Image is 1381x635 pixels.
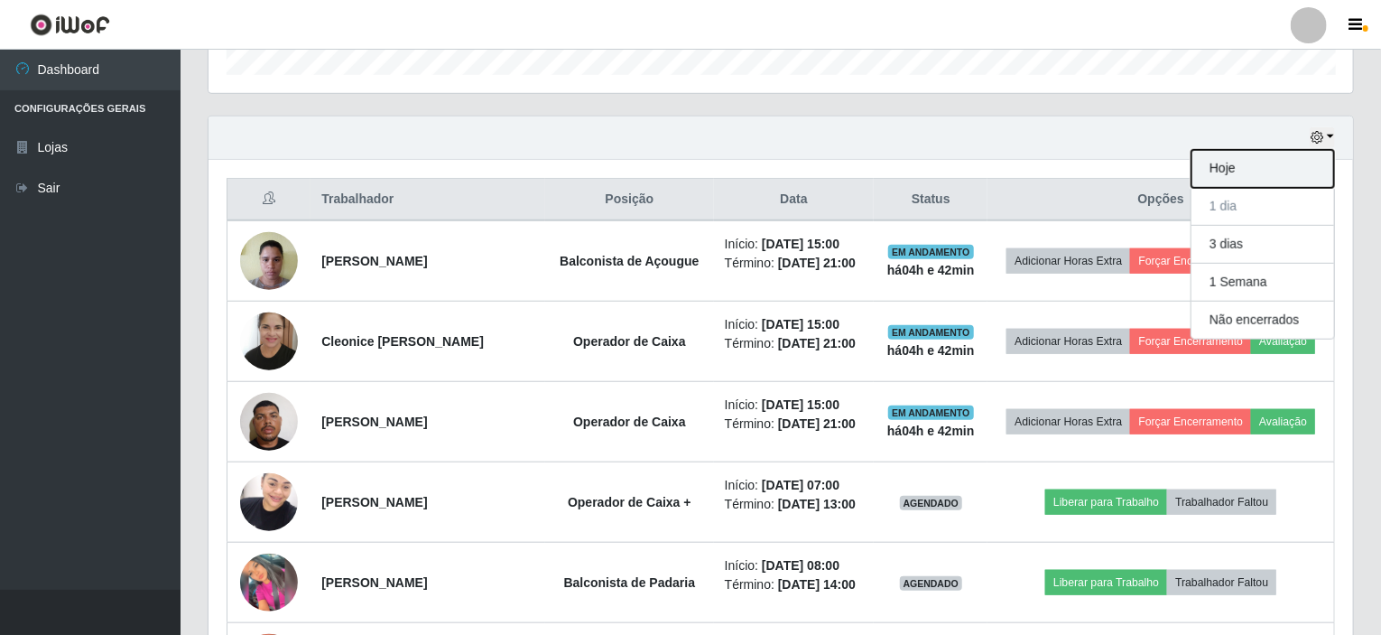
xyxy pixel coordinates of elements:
[725,415,863,434] li: Término:
[240,222,298,299] img: 1724425725266.jpeg
[240,554,298,612] img: 1715215500875.jpeg
[762,237,839,251] time: [DATE] 15:00
[778,336,856,350] time: [DATE] 21:00
[778,256,856,270] time: [DATE] 21:00
[1006,409,1130,434] button: Adicionar Horas Extra
[321,254,427,268] strong: [PERSON_NAME]
[778,497,856,511] time: [DATE] 13:00
[321,415,427,429] strong: [PERSON_NAME]
[874,179,987,221] th: Status
[1191,150,1334,188] button: Hoje
[725,334,863,353] li: Término:
[887,263,975,277] strong: há 04 h e 42 min
[1191,226,1334,264] button: 3 dias
[30,14,110,36] img: CoreUI Logo
[1130,329,1251,354] button: Forçar Encerramento
[568,495,691,509] strong: Operador de Caixa +
[778,416,856,431] time: [DATE] 21:00
[714,179,874,221] th: Data
[1006,248,1130,274] button: Adicionar Horas Extra
[1130,248,1251,274] button: Forçar Encerramento
[1045,570,1167,595] button: Liberar para Trabalho
[1191,188,1334,226] button: 1 dia
[1167,570,1276,595] button: Trabalhador Faltou
[725,556,863,575] li: Início:
[900,576,963,591] span: AGENDADO
[888,406,974,420] span: EM ANDAMENTO
[725,476,863,495] li: Início:
[1251,409,1315,434] button: Avaliação
[321,495,427,509] strong: [PERSON_NAME]
[887,424,975,438] strong: há 04 h e 42 min
[1130,409,1251,434] button: Forçar Encerramento
[762,317,839,332] time: [DATE] 15:00
[240,303,298,380] img: 1727450734629.jpeg
[725,575,863,594] li: Término:
[573,415,686,429] strong: Operador de Caixa
[725,396,863,415] li: Início:
[1167,490,1276,515] button: Trabalhador Faltou
[321,575,427,590] strong: [PERSON_NAME]
[240,463,298,540] img: 1652038178579.jpeg
[887,343,975,358] strong: há 04 h e 42 min
[1251,329,1315,354] button: Avaliação
[725,315,863,334] li: Início:
[725,235,863,254] li: Início:
[1006,329,1130,354] button: Adicionar Horas Extra
[778,577,856,592] time: [DATE] 14:00
[310,179,545,221] th: Trabalhador
[725,495,863,514] li: Término:
[762,397,839,412] time: [DATE] 15:00
[240,383,298,460] img: 1744328731304.jpeg
[987,179,1334,221] th: Opções
[888,325,974,340] span: EM ANDAMENTO
[321,334,484,349] strong: Cleonice [PERSON_NAME]
[573,334,686,349] strong: Operador de Caixa
[1045,490,1167,515] button: Liberar para Trabalho
[762,558,839,573] time: [DATE] 08:00
[1191,302,1334,339] button: Não encerrados
[888,245,974,259] span: EM ANDAMENTO
[1191,264,1334,302] button: 1 Semana
[545,179,714,221] th: Posição
[900,496,963,510] span: AGENDADO
[564,575,696,590] strong: Balconista de Padaria
[762,478,839,492] time: [DATE] 07:00
[725,254,863,273] li: Término:
[560,254,699,268] strong: Balconista de Açougue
